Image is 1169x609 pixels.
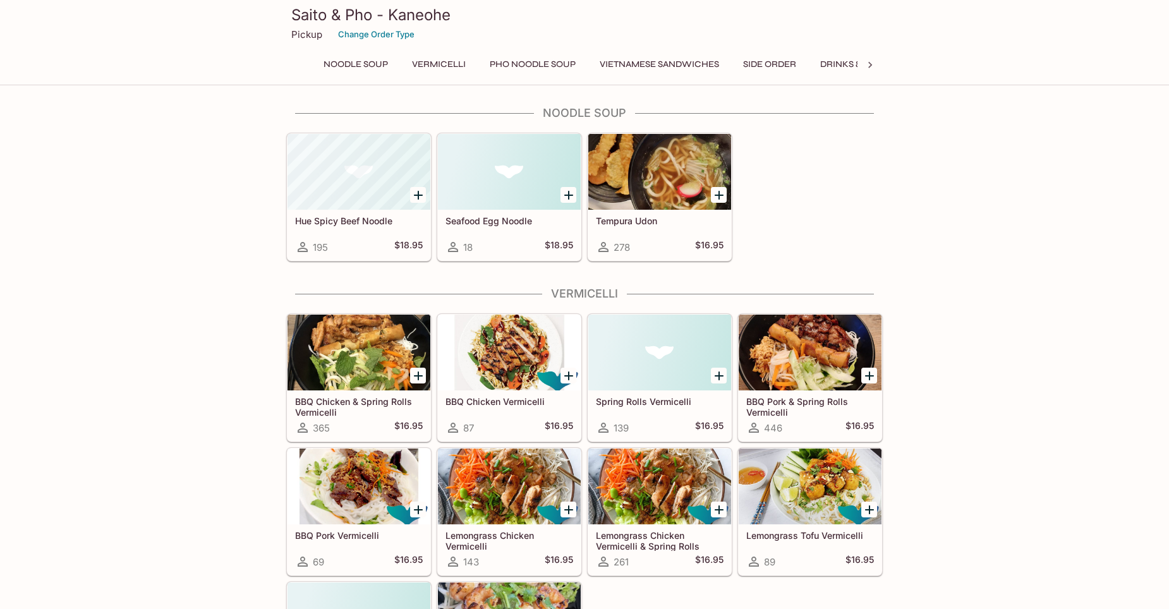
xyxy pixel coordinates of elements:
button: Change Order Type [332,25,420,44]
p: Pickup [291,28,322,40]
h5: BBQ Pork & Spring Rolls Vermicelli [746,396,874,417]
div: BBQ Chicken Vermicelli [438,315,581,390]
a: BBQ Pork & Spring Rolls Vermicelli446$16.95 [738,314,882,442]
button: Add Spring Rolls Vermicelli [711,368,727,383]
h5: BBQ Chicken & Spring Rolls Vermicelli [295,396,423,417]
span: 143 [463,556,479,568]
h4: Noodle Soup [286,106,883,120]
a: Hue Spicy Beef Noodle195$18.95 [287,133,431,261]
div: Hue Spicy Beef Noodle [288,134,430,210]
button: Vietnamese Sandwiches [593,56,726,73]
button: Add Lemongrass Tofu Vermicelli [861,502,877,517]
span: 139 [614,422,629,434]
a: Tempura Udon278$16.95 [588,133,732,261]
h5: $18.95 [394,239,423,255]
h5: $16.95 [545,554,573,569]
h5: $16.95 [695,420,724,435]
button: Add Seafood Egg Noodle [560,187,576,203]
div: BBQ Pork Vermicelli [288,449,430,524]
button: Add Hue Spicy Beef Noodle [410,187,426,203]
button: Drinks & Desserts [813,56,914,73]
h5: Seafood Egg Noodle [445,215,573,226]
h5: Lemongrass Tofu Vermicelli [746,530,874,541]
div: Spring Rolls Vermicelli [588,315,731,390]
h5: $16.95 [394,554,423,569]
h5: Tempura Udon [596,215,724,226]
h5: $16.95 [695,554,724,569]
span: 69 [313,556,324,568]
h5: $16.95 [545,420,573,435]
h5: Hue Spicy Beef Noodle [295,215,423,226]
button: Add BBQ Pork & Spring Rolls Vermicelli [861,368,877,383]
h5: $18.95 [545,239,573,255]
div: Tempura Udon [588,134,731,210]
a: Lemongrass Tofu Vermicelli89$16.95 [738,448,882,576]
a: BBQ Chicken & Spring Rolls Vermicelli365$16.95 [287,314,431,442]
h5: BBQ Chicken Vermicelli [445,396,573,407]
span: 278 [614,241,630,253]
h5: Spring Rolls Vermicelli [596,396,724,407]
button: Add Lemongrass Chicken Vermicelli & Spring Rolls [711,502,727,517]
button: Pho Noodle Soup [483,56,583,73]
span: 87 [463,422,474,434]
span: 89 [764,556,775,568]
h5: Lemongrass Chicken Vermicelli [445,530,573,551]
h5: $16.95 [845,420,874,435]
span: 195 [313,241,328,253]
div: Lemongrass Tofu Vermicelli [739,449,881,524]
button: Noodle Soup [317,56,395,73]
div: Lemongrass Chicken Vermicelli [438,449,581,524]
button: Side Order [736,56,803,73]
a: Lemongrass Chicken Vermicelli & Spring Rolls261$16.95 [588,448,732,576]
a: BBQ Chicken Vermicelli87$16.95 [437,314,581,442]
button: Add Lemongrass Chicken Vermicelli [560,502,576,517]
span: 365 [313,422,330,434]
h5: Lemongrass Chicken Vermicelli & Spring Rolls [596,530,724,551]
a: Lemongrass Chicken Vermicelli143$16.95 [437,448,581,576]
h5: BBQ Pork Vermicelli [295,530,423,541]
button: Add BBQ Chicken Vermicelli [560,368,576,383]
button: Add BBQ Chicken & Spring Rolls Vermicelli [410,368,426,383]
a: Spring Rolls Vermicelli139$16.95 [588,314,732,442]
button: Vermicelli [405,56,473,73]
div: BBQ Pork & Spring Rolls Vermicelli [739,315,881,390]
h3: Saito & Pho - Kaneohe [291,5,878,25]
button: Add BBQ Pork Vermicelli [410,502,426,517]
span: 261 [614,556,629,568]
span: 446 [764,422,782,434]
h4: Vermicelli [286,287,883,301]
div: Seafood Egg Noodle [438,134,581,210]
button: Add Tempura Udon [711,187,727,203]
a: Seafood Egg Noodle18$18.95 [437,133,581,261]
h5: $16.95 [845,554,874,569]
div: BBQ Chicken & Spring Rolls Vermicelli [288,315,430,390]
h5: $16.95 [394,420,423,435]
span: 18 [463,241,473,253]
a: BBQ Pork Vermicelli69$16.95 [287,448,431,576]
h5: $16.95 [695,239,724,255]
div: Lemongrass Chicken Vermicelli & Spring Rolls [588,449,731,524]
